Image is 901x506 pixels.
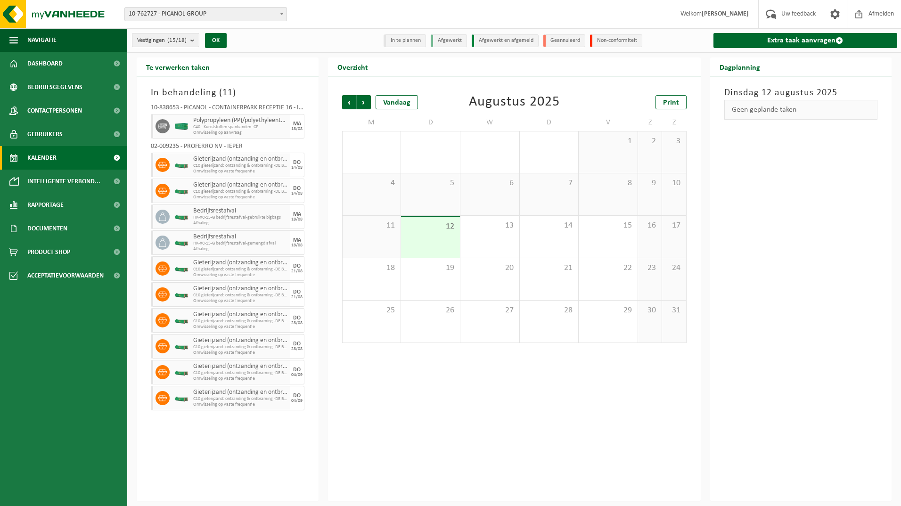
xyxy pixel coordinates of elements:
span: Afhaling [193,220,288,226]
div: 21/08 [291,295,303,300]
li: Non-conformiteit [590,34,642,47]
span: Print [663,99,679,106]
div: 02-009235 - PROFERRO NV - IEPER [151,143,304,153]
span: C10 gieterijzand: ontzanding & ontbraming -DE BRABANDERE ECO [193,344,288,350]
div: 14/08 [291,165,303,170]
span: 10-762727 - PICANOL GROUP [124,7,287,21]
span: 6 [465,178,515,188]
span: Kalender [27,146,57,170]
img: HK-XC-10-GN-00 [174,317,188,324]
span: Gieterijzand (ontzanding en ontbraming) (material) [193,181,288,189]
span: 11 [347,220,396,231]
span: Omwisseling op aanvraag [193,130,288,136]
span: C10 gieterijzand: ontzanding & ontbraming -DE BRABANDERE ECO [193,189,288,195]
img: HK-XC-10-GN-00 [174,343,188,350]
img: HK-XC-10-GN-00 [174,162,188,169]
img: HK-XC-15-GN-00 [174,239,188,246]
div: DO [293,367,301,373]
span: Acceptatievoorwaarden [27,264,104,287]
span: 26 [406,305,455,316]
div: DO [293,315,301,321]
li: Afgewerkt [431,34,467,47]
span: Contactpersonen [27,99,82,122]
span: 4 [347,178,396,188]
span: 21 [524,263,574,273]
span: 14 [524,220,574,231]
a: Extra taak aanvragen [713,33,898,48]
td: D [401,114,460,131]
div: 18/08 [291,127,303,131]
img: HK-XC-10-GN-00 [174,265,188,272]
span: 18 [347,263,396,273]
div: 21/08 [291,269,303,274]
div: DO [293,186,301,191]
span: Gieterijzand (ontzanding en ontbraming) (material) [193,311,288,318]
span: 20 [465,263,515,273]
div: DO [293,263,301,269]
span: 23 [643,263,657,273]
span: Afhaling [193,246,288,252]
img: HK-XC-40-GN-00 [174,123,188,130]
img: HK-XC-10-GN-00 [174,395,188,402]
td: M [342,114,401,131]
span: C10 gieterijzand: ontzanding & ontbraming -DE BRABANDERE ECO [193,293,288,298]
span: Omwisseling op vaste frequentie [193,402,288,408]
span: Omwisseling op vaste frequentie [193,324,288,330]
span: Polypropyleen (PP)/polyethyleentereftalaat (PET) spanbanden [193,117,288,124]
span: Documenten [27,217,67,240]
li: Geannuleerd [543,34,585,47]
span: HK-XC-15-G bedrijfsrestafval-gemengd afval [193,241,288,246]
td: V [579,114,638,131]
div: MA [293,121,301,127]
span: 22 [583,263,633,273]
span: HK-XC-15-G bedrijfsrestafval-gebruikte bigbags [193,215,288,220]
div: 10-838653 - PICANOL - CONTAINERPARK RECEPTIE 16 - IEPER [151,105,304,114]
span: Gieterijzand (ontzanding en ontbraming) (material) [193,285,288,293]
div: DO [293,289,301,295]
span: Omwisseling op vaste frequentie [193,376,288,382]
span: Intelligente verbond... [27,170,100,193]
span: Gieterijzand (ontzanding en ontbraming) (material) [193,337,288,344]
span: Product Shop [27,240,70,264]
span: 28 [524,305,574,316]
span: Gieterijzand (ontzanding en ontbraming) (material) [193,155,288,163]
span: 1 [583,136,633,147]
span: Bedrijfsgegevens [27,75,82,99]
div: 28/08 [291,321,303,326]
td: D [520,114,579,131]
img: HK-XC-10-GN-00 [174,291,188,298]
span: Omwisseling op vaste frequentie [193,195,288,200]
img: HK-XC-10-GN-00 [174,369,188,376]
button: OK [205,33,227,48]
span: 9 [643,178,657,188]
div: DO [293,160,301,165]
span: Bedrijfsrestafval [193,233,288,241]
li: In te plannen [384,34,426,47]
td: Z [638,114,662,131]
span: Omwisseling op vaste frequentie [193,298,288,304]
div: MA [293,212,301,217]
span: Gieterijzand (ontzanding en ontbraming) (material) [193,389,288,396]
count: (15/18) [167,37,187,43]
span: 2 [643,136,657,147]
span: 13 [465,220,515,231]
span: 5 [406,178,455,188]
span: C40 - Kunststoffen spanbanden -CP [193,124,288,130]
a: Print [655,95,687,109]
div: 04/09 [291,373,303,377]
span: C10 gieterijzand: ontzanding & ontbraming -DE BRABANDERE ECO [193,396,288,402]
span: 24 [667,263,681,273]
span: 17 [667,220,681,231]
span: Rapportage [27,193,64,217]
span: Dashboard [27,52,63,75]
span: 10-762727 - PICANOL GROUP [125,8,287,21]
div: 14/08 [291,191,303,196]
span: 3 [667,136,681,147]
div: 18/08 [291,243,303,248]
div: Geen geplande taken [724,100,878,120]
span: Omwisseling op vaste frequentie [193,272,288,278]
div: Augustus 2025 [469,95,560,109]
span: 11 [222,88,233,98]
div: 18/08 [291,217,303,222]
div: DO [293,393,301,399]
